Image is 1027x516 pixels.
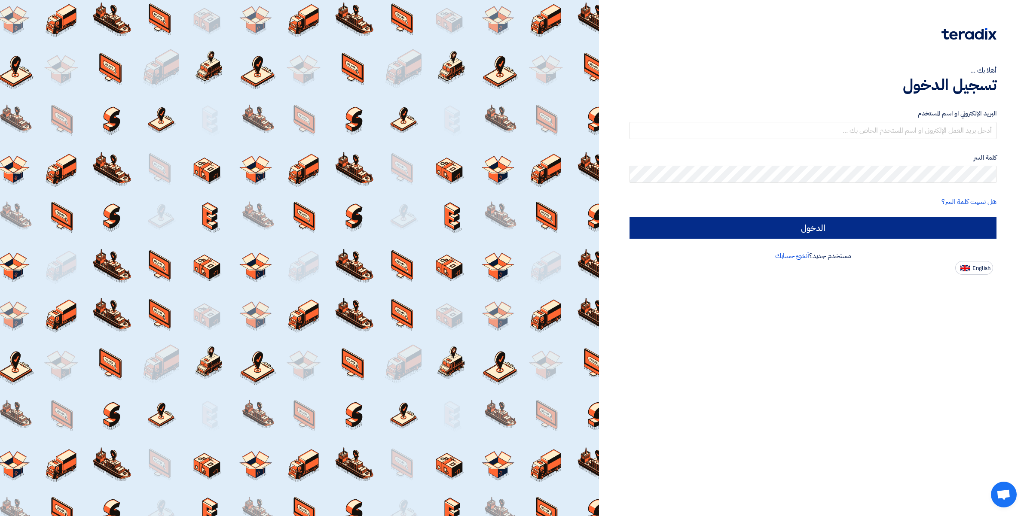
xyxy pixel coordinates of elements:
[630,122,996,139] input: أدخل بريد العمل الإلكتروني او اسم المستخدم الخاص بك ...
[941,197,996,207] a: هل نسيت كلمة السر؟
[955,261,993,275] button: English
[630,251,996,261] div: مستخدم جديد؟
[972,265,990,271] span: English
[991,482,1017,507] div: Open chat
[630,76,996,94] h1: تسجيل الدخول
[941,28,996,40] img: Teradix logo
[630,65,996,76] div: أهلا بك ...
[630,109,996,118] label: البريد الإلكتروني او اسم المستخدم
[775,251,809,261] a: أنشئ حسابك
[630,217,996,239] input: الدخول
[630,153,996,163] label: كلمة السر
[960,265,970,271] img: en-US.png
